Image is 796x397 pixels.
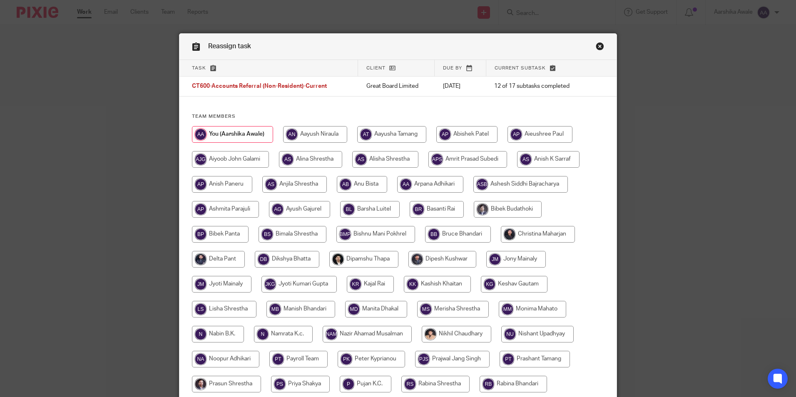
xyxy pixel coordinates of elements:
[366,82,426,90] p: Great Board Limited
[208,43,251,50] span: Reassign task
[495,66,546,70] span: Current subtask
[192,84,327,89] span: CT600-Accounts Referral (Non-Resident)-Current
[596,42,604,53] a: Close this dialog window
[486,77,589,97] td: 12 of 17 subtasks completed
[192,66,206,70] span: Task
[443,82,478,90] p: [DATE]
[366,66,386,70] span: Client
[443,66,462,70] span: Due by
[192,113,604,120] h4: Team members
